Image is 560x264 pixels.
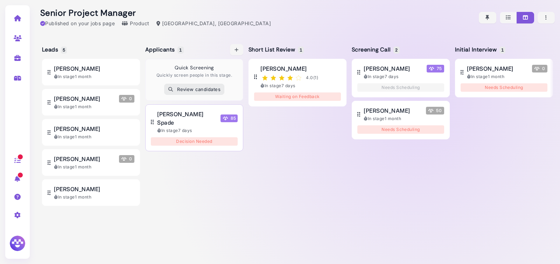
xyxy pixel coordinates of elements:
[298,47,304,54] span: 1
[260,74,269,82] svg: star
[426,107,444,114] span: 50
[248,59,346,106] button: [PERSON_NAME] 4.0(1) In stage7 days Waiting on Feedback
[427,65,444,72] span: 75
[306,75,318,81] div: 4.0 ( 1 )
[260,83,341,89] div: In stage 7 days
[254,92,341,101] div: Waiting on Feedback
[157,127,238,134] div: In stage 7 days
[220,114,238,122] span: 85
[175,65,213,71] h4: Quick Screening
[54,74,134,80] div: In stage 1 month
[364,64,410,73] span: [PERSON_NAME]
[145,46,183,53] h5: Applicants
[277,74,286,82] svg: star
[164,84,224,95] button: Review candidates
[177,47,183,54] span: 1
[54,125,100,133] span: [PERSON_NAME]
[357,125,444,134] div: Needs Scheduling
[54,64,100,73] span: [PERSON_NAME]
[121,157,126,161] img: Megan Score
[461,83,547,92] div: Needs Scheduling
[534,66,539,71] img: Megan Score
[42,46,66,53] h5: Leads
[168,86,220,93] div: Review candidates
[42,149,140,176] button: [PERSON_NAME] Megan Score 0 In stage1 month
[40,8,271,18] h2: Senior Project Manager
[428,108,433,113] img: Megan Score
[294,74,302,82] svg: star
[42,179,140,206] button: [PERSON_NAME] In stage1 month
[455,59,553,97] button: [PERSON_NAME] Megan Score 0 In stage1 month Needs Scheduling
[119,95,134,103] span: 0
[54,164,134,170] div: In stage 1 month
[42,89,140,116] button: [PERSON_NAME] Megan Score 0 In stage1 month
[42,59,140,85] button: [PERSON_NAME] In stage1 month
[393,47,399,54] span: 2
[364,106,410,115] span: [PERSON_NAME]
[260,64,307,73] span: [PERSON_NAME]
[455,46,504,53] h5: Initial Interview
[352,59,450,97] button: [PERSON_NAME] Megan Score 75 In stage7 days Needs Scheduling
[119,155,134,163] span: 0
[248,46,303,53] h5: Short List Review
[42,119,140,146] button: [PERSON_NAME] In stage1 month
[156,72,232,78] p: Quickly screen people in this stage.
[40,20,115,27] div: Published on your jobs page
[121,96,126,101] img: Megan Score
[157,110,218,127] span: [PERSON_NAME] Spade
[54,155,100,163] span: [PERSON_NAME]
[54,194,134,200] div: In stage 1 month
[357,83,444,92] div: Needs Scheduling
[467,64,513,73] span: [PERSON_NAME]
[364,116,444,122] div: In stage 1 month
[352,46,399,53] h5: Screening Call
[156,20,271,27] div: [GEOGRAPHIC_DATA], [GEOGRAPHIC_DATA]
[467,74,547,80] div: In stage 1 month
[364,74,444,80] div: In stage 7 days
[54,104,134,110] div: In stage 1 month
[151,137,238,146] div: Decision Needed
[223,116,228,121] img: Megan Score
[429,66,434,71] img: Megan Score
[122,20,149,27] div: Product
[61,47,67,54] span: 5
[54,134,134,140] div: In stage 1 month
[499,47,505,54] span: 1
[532,65,547,72] span: 0
[286,74,294,82] svg: star
[54,185,100,193] span: [PERSON_NAME]
[54,95,100,103] span: [PERSON_NAME]
[9,235,26,252] img: Megan
[352,101,450,139] button: [PERSON_NAME] Megan Score 50 In stage1 month Needs Scheduling
[269,74,277,82] svg: star
[145,104,243,151] button: [PERSON_NAME] Spade Megan Score 85 In stage7 days Decision Needed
